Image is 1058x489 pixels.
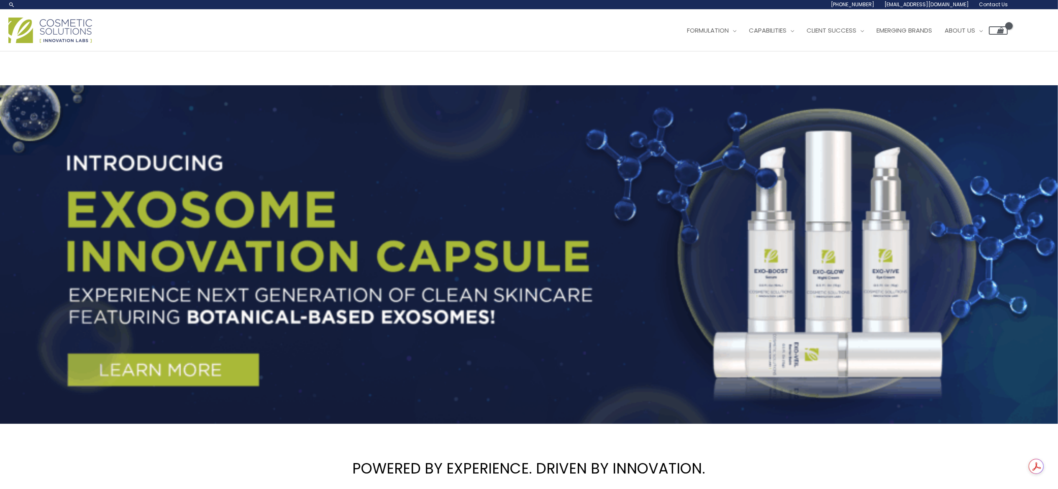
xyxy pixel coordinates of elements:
span: Contact Us [979,1,1008,8]
nav: Site Navigation [674,18,1008,43]
span: Capabilities [749,26,786,35]
span: Formulation [687,26,729,35]
a: Client Success [800,18,870,43]
a: View Shopping Cart, empty [989,26,1008,35]
a: Search icon link [8,1,15,8]
span: Client Success [807,26,856,35]
a: About Us [938,18,989,43]
img: Cosmetic Solutions Logo [8,18,92,43]
span: Emerging Brands [876,26,932,35]
span: [EMAIL_ADDRESS][DOMAIN_NAME] [884,1,969,8]
a: Capabilities [743,18,800,43]
span: About Us [945,26,975,35]
span: [PHONE_NUMBER] [831,1,874,8]
a: Formulation [681,18,743,43]
a: Emerging Brands [870,18,938,43]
